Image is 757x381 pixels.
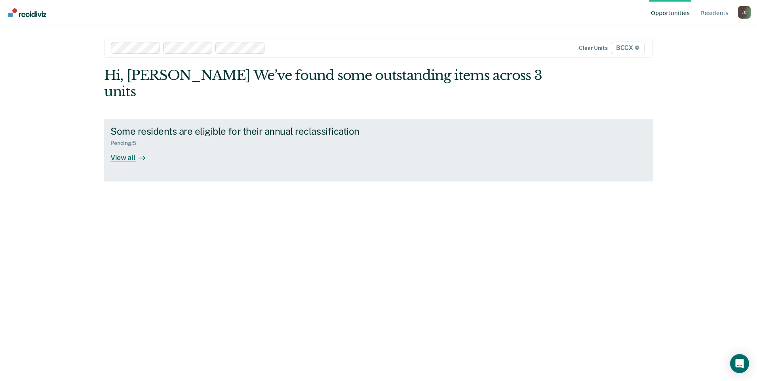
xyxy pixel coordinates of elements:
div: Open Intercom Messenger [730,354,749,373]
div: Hi, [PERSON_NAME] We’ve found some outstanding items across 3 units [104,67,543,100]
div: View all [110,147,155,162]
div: Pending : 5 [110,140,143,147]
button: Profile dropdown button [738,6,751,19]
div: J C [738,6,751,19]
img: Recidiviz [8,8,46,17]
a: Some residents are eligible for their annual reclassificationPending:5View all [104,119,653,181]
span: BCCX [611,42,645,54]
div: Some residents are eligible for their annual reclassification [110,126,388,137]
div: Clear units [579,45,608,51]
